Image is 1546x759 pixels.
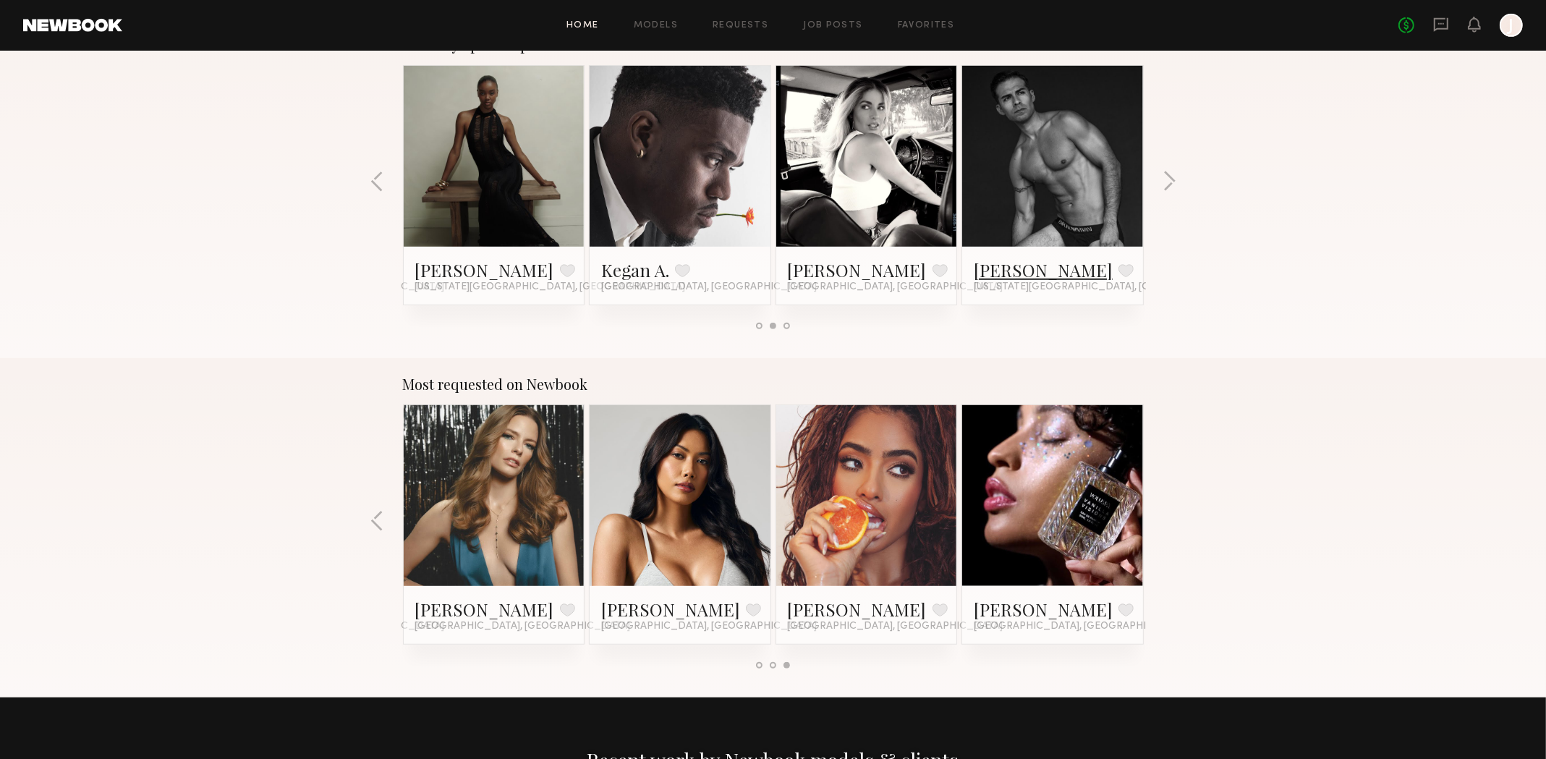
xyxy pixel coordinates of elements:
[566,21,599,30] a: Home
[415,258,554,281] a: [PERSON_NAME]
[415,621,631,632] span: [GEOGRAPHIC_DATA], [GEOGRAPHIC_DATA]
[974,598,1113,621] a: [PERSON_NAME]
[415,598,554,621] a: [PERSON_NAME]
[788,281,1003,293] span: [GEOGRAPHIC_DATA], [GEOGRAPHIC_DATA]
[974,258,1113,281] a: [PERSON_NAME]
[974,281,1244,293] span: [US_STATE][GEOGRAPHIC_DATA], [GEOGRAPHIC_DATA]
[974,621,1189,632] span: [GEOGRAPHIC_DATA], [GEOGRAPHIC_DATA]
[713,21,768,30] a: Requests
[788,621,1003,632] span: [GEOGRAPHIC_DATA], [GEOGRAPHIC_DATA]
[415,281,686,293] span: [US_STATE][GEOGRAPHIC_DATA], [GEOGRAPHIC_DATA]
[601,621,817,632] span: [GEOGRAPHIC_DATA], [GEOGRAPHIC_DATA]
[803,21,863,30] a: Job Posts
[601,281,817,293] span: [GEOGRAPHIC_DATA], [GEOGRAPHIC_DATA]
[788,598,927,621] a: [PERSON_NAME]
[601,598,740,621] a: [PERSON_NAME]
[634,21,678,30] a: Models
[601,258,669,281] a: Kegan A.
[898,21,955,30] a: Favorites
[403,36,1144,54] div: Recently updated profiles
[403,376,1144,393] div: Most requested on Newbook
[788,258,927,281] a: [PERSON_NAME]
[1500,14,1523,37] a: J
